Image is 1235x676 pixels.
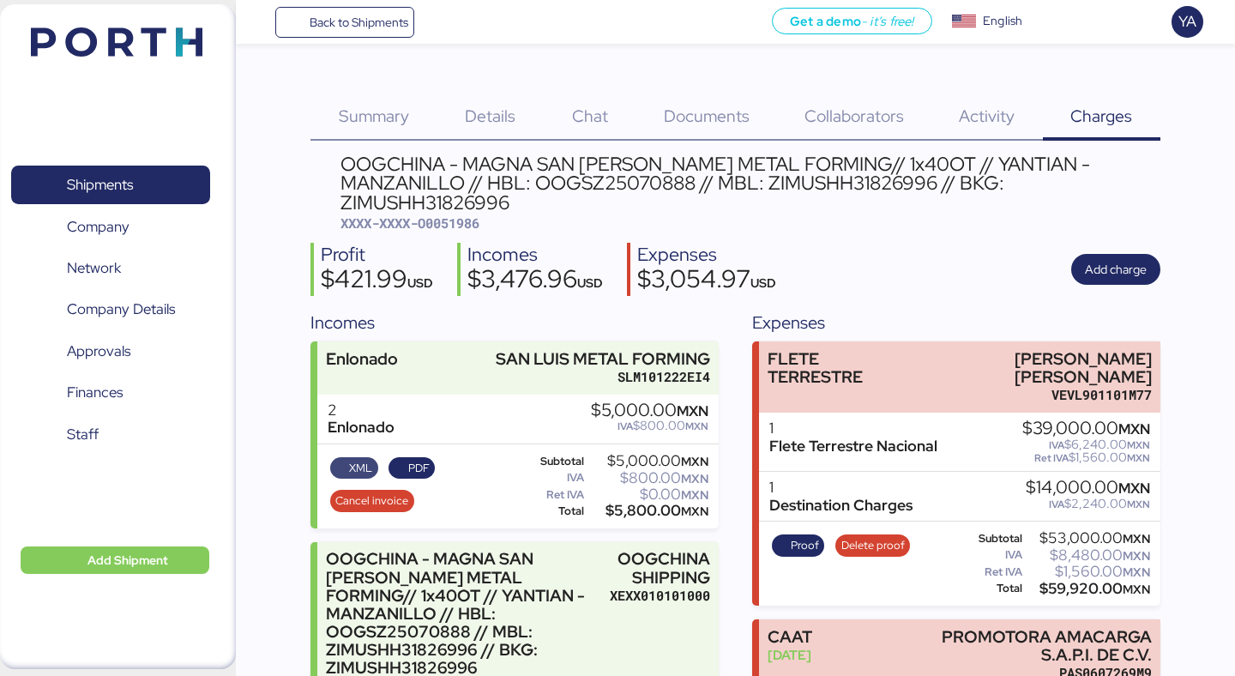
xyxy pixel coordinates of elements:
button: Menu [246,8,275,37]
div: Incomes [467,243,603,268]
div: $5,000.00 [587,455,708,468]
span: Add charge [1085,259,1147,280]
div: Destination Charges [769,497,913,515]
span: Chat [572,105,608,127]
div: Subtotal [965,533,1022,545]
span: Documents [664,105,750,127]
div: CAAT [768,628,812,646]
div: Expenses [752,310,1160,335]
div: $6,240.00 [1022,438,1150,451]
div: Flete Terrestre Nacional [769,438,937,456]
span: Company Details [67,297,175,322]
span: XXXX-XXXX-O0051986 [340,214,479,232]
div: $800.00 [591,419,708,432]
div: $53,000.00 [1026,532,1150,545]
a: Staff [11,415,210,455]
a: Company [11,207,210,246]
span: USD [750,275,776,291]
span: Ret IVA [1034,451,1069,465]
div: Ret IVA [965,566,1022,578]
div: VEVL901101M77 [921,386,1152,404]
div: Enlonado [326,350,398,368]
span: Delete proof [841,536,905,555]
button: PDF [389,457,435,480]
span: Company [67,214,130,239]
div: $421.99 [321,267,433,296]
div: 2 [328,401,395,419]
button: Add Shipment [21,546,209,574]
div: $5,000.00 [591,401,708,420]
div: $3,054.97 [637,267,776,296]
span: MXN [685,419,708,433]
span: MXN [681,504,708,519]
div: FLETE TERRESTRE [768,350,913,386]
span: Collaborators [804,105,904,127]
span: MXN [1118,419,1150,438]
span: MXN [1123,582,1150,597]
span: MXN [681,487,708,503]
span: USD [407,275,433,291]
span: MXN [1123,548,1150,564]
span: MXN [1127,438,1150,452]
button: XML [330,457,378,480]
span: USD [577,275,603,291]
a: Company Details [11,290,210,329]
button: Proof [772,534,825,557]
span: MXN [1123,564,1150,580]
span: Finances [67,380,123,405]
div: 1 [769,479,913,497]
div: $59,920.00 [1026,582,1150,595]
div: OOGCHINA - MAGNA SAN [PERSON_NAME] METAL FORMING// 1x40OT // YANTIAN - MANZANILLO // HBL: OOGSZ25... [340,154,1160,212]
span: Approvals [67,339,130,364]
span: MXN [681,454,708,469]
div: $2,240.00 [1026,498,1150,510]
a: Network [11,249,210,288]
span: Charges [1070,105,1132,127]
div: SAN LUIS METAL FORMING [496,350,710,368]
span: MXN [681,471,708,486]
span: Back to Shipments [310,12,408,33]
span: MXN [1127,498,1150,511]
div: $1,560.00 [1026,565,1150,578]
span: IVA [1049,438,1064,452]
div: $5,800.00 [587,504,708,517]
div: $14,000.00 [1026,479,1150,498]
div: OOGCHINA SHIPPING [610,550,710,586]
span: IVA [1049,498,1064,511]
div: Subtotal [523,456,585,468]
div: $8,480.00 [1026,549,1150,562]
button: Cancel invoice [330,490,414,512]
span: Add Shipment [87,550,168,570]
span: Shipments [67,172,133,197]
button: Delete proof [835,534,910,557]
div: XEXX010101000 [610,587,710,605]
span: XML [349,459,372,478]
span: MXN [1127,451,1150,465]
span: Network [67,256,121,281]
div: IVA [523,472,585,484]
div: [PERSON_NAME] [PERSON_NAME] [921,350,1152,386]
span: Activity [959,105,1015,127]
div: Ret IVA [523,489,585,501]
div: Expenses [637,243,776,268]
a: Approvals [11,332,210,371]
div: English [983,12,1022,30]
div: $39,000.00 [1022,419,1150,438]
span: Proof [791,536,819,555]
div: 1 [769,419,937,438]
a: Finances [11,373,210,413]
div: SLM101222EI4 [496,368,710,386]
span: MXN [1118,479,1150,498]
span: MXN [1123,531,1150,546]
span: Cancel invoice [335,492,408,510]
div: $1,560.00 [1022,451,1150,464]
span: Details [465,105,515,127]
button: Add charge [1071,254,1160,285]
div: Incomes [310,310,718,335]
div: PROMOTORA AMACARGA S.A.P.I. DE C.V. [921,628,1152,664]
div: Total [965,582,1022,595]
div: [DATE] [768,646,812,664]
span: MXN [677,401,708,420]
div: $800.00 [587,472,708,485]
a: Shipments [11,166,210,205]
